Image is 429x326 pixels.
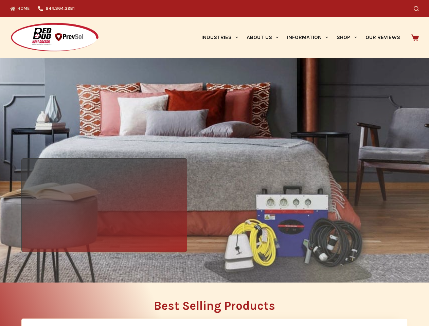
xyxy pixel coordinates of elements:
[414,6,419,11] button: Search
[283,17,333,58] a: Information
[197,17,404,58] nav: Primary
[361,17,404,58] a: Our Reviews
[21,300,408,312] h2: Best Selling Products
[197,17,242,58] a: Industries
[333,17,361,58] a: Shop
[242,17,283,58] a: About Us
[10,22,99,53] img: Prevsol/Bed Bug Heat Doctor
